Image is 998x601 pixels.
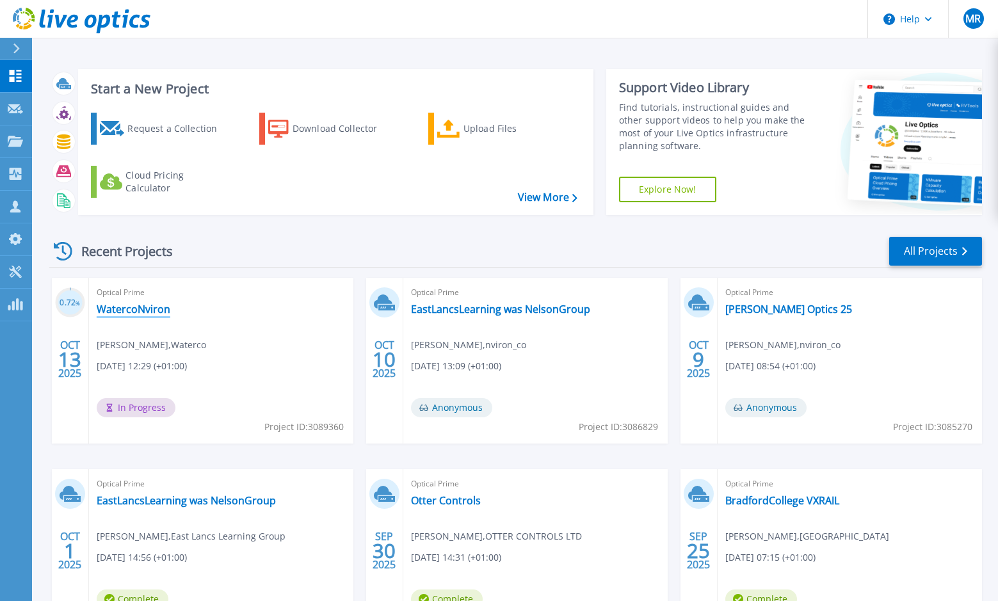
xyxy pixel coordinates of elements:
[97,285,346,300] span: Optical Prime
[127,116,230,141] div: Request a Collection
[411,398,492,417] span: Anonymous
[97,550,187,565] span: [DATE] 14:56 (+01:00)
[49,236,190,267] div: Recent Projects
[725,529,889,543] span: [PERSON_NAME] , [GEOGRAPHIC_DATA]
[725,477,974,491] span: Optical Prime
[725,494,839,507] a: BradfordCollege VXRAIL
[619,79,808,96] div: Support Video Library
[97,529,286,543] span: [PERSON_NAME] , East Lancs Learning Group
[725,359,816,373] span: [DATE] 08:54 (+01:00)
[725,303,852,316] a: [PERSON_NAME] Optics 25
[411,285,660,300] span: Optical Prime
[411,338,526,352] span: [PERSON_NAME] , nviron_co
[579,420,658,434] span: Project ID: 3086829
[411,550,501,565] span: [DATE] 14:31 (+01:00)
[97,338,206,352] span: [PERSON_NAME] , Waterco
[687,545,710,556] span: 25
[97,398,175,417] span: In Progress
[411,529,582,543] span: [PERSON_NAME] , OTTER CONTROLS LTD
[58,336,82,383] div: OCT 2025
[55,296,85,310] h3: 0.72
[91,113,234,145] a: Request a Collection
[264,420,344,434] span: Project ID: 3089360
[97,359,187,373] span: [DATE] 12:29 (+01:00)
[91,166,234,198] a: Cloud Pricing Calculator
[686,336,711,383] div: OCT 2025
[125,169,228,195] div: Cloud Pricing Calculator
[58,354,81,365] span: 13
[411,494,481,507] a: Otter Controls
[372,336,396,383] div: OCT 2025
[889,237,982,266] a: All Projects
[725,398,807,417] span: Anonymous
[97,477,346,491] span: Optical Prime
[725,338,841,352] span: [PERSON_NAME] , nviron_co
[373,545,396,556] span: 30
[372,527,396,574] div: SEP 2025
[58,527,82,574] div: OCT 2025
[411,303,590,316] a: EastLancsLearning was NelsonGroup
[411,359,501,373] span: [DATE] 13:09 (+01:00)
[91,82,577,96] h3: Start a New Project
[97,494,276,507] a: EastLancsLearning was NelsonGroup
[693,354,704,365] span: 9
[373,354,396,365] span: 10
[725,550,816,565] span: [DATE] 07:15 (+01:00)
[725,285,974,300] span: Optical Prime
[293,116,395,141] div: Download Collector
[619,177,716,202] a: Explore Now!
[686,527,711,574] div: SEP 2025
[965,13,981,24] span: MR
[97,303,170,316] a: WatercoNviron
[428,113,571,145] a: Upload Files
[411,477,660,491] span: Optical Prime
[463,116,566,141] div: Upload Files
[893,420,972,434] span: Project ID: 3085270
[259,113,402,145] a: Download Collector
[518,191,577,204] a: View More
[76,300,80,307] span: %
[64,545,76,556] span: 1
[619,101,808,152] div: Find tutorials, instructional guides and other support videos to help you make the most of your L...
